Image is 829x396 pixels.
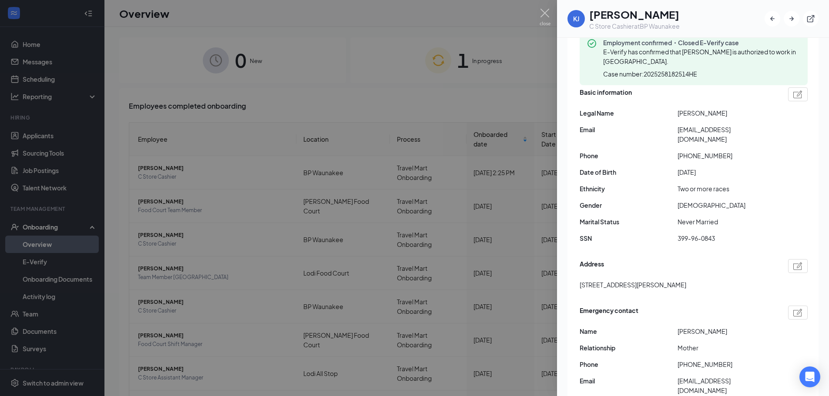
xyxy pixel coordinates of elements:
[580,343,678,353] span: Relationship
[580,217,678,226] span: Marital Status
[580,184,678,193] span: Ethnicity
[580,200,678,210] span: Gender
[580,151,678,160] span: Phone
[765,11,780,27] button: ArrowLeftNew
[589,7,680,22] h1: [PERSON_NAME]
[580,125,678,134] span: Email
[768,14,777,23] svg: ArrowLeftNew
[580,306,638,319] span: Emergency contact
[589,22,680,30] div: C Store Cashier at BP Waunakee
[678,217,775,226] span: Never Married
[580,259,604,273] span: Address
[580,359,678,369] span: Phone
[678,376,775,395] span: [EMAIL_ADDRESS][DOMAIN_NAME]
[678,233,775,243] span: 399-96-0843
[603,48,796,65] span: E-Verify has confirmed that [PERSON_NAME] is authorized to work in [GEOGRAPHIC_DATA].
[580,280,686,290] span: [STREET_ADDRESS][PERSON_NAME]
[678,151,775,160] span: [PHONE_NUMBER]
[678,343,775,353] span: Mother
[806,14,815,23] svg: ExternalLink
[678,184,775,193] span: Two or more races
[580,167,678,177] span: Date of Birth
[573,14,579,23] div: KJ
[678,108,775,118] span: [PERSON_NAME]
[580,108,678,118] span: Legal Name
[787,14,796,23] svg: ArrowRight
[678,359,775,369] span: [PHONE_NUMBER]
[580,326,678,336] span: Name
[678,125,775,144] span: [EMAIL_ADDRESS][DOMAIN_NAME]
[678,326,775,336] span: [PERSON_NAME]
[603,70,697,78] span: Case number: 2025258182514HE
[678,200,775,210] span: [DEMOGRAPHIC_DATA]
[678,167,775,177] span: [DATE]
[580,233,678,243] span: SSN
[799,366,820,387] div: Open Intercom Messenger
[587,38,597,49] svg: CheckmarkCircle
[580,87,632,101] span: Basic information
[603,38,801,47] span: Employment confirmed・Closed E-Verify case
[784,11,799,27] button: ArrowRight
[803,11,819,27] button: ExternalLink
[580,376,678,386] span: Email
